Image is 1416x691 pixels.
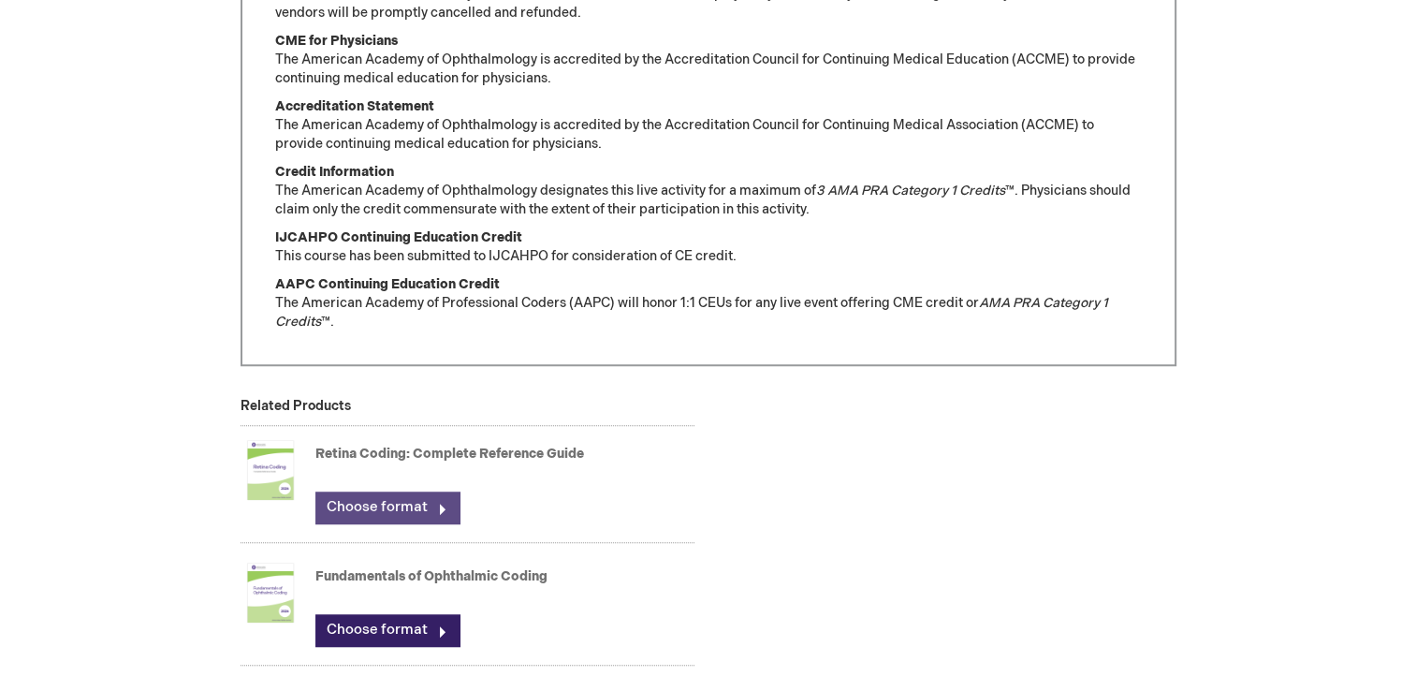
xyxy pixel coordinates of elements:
[241,555,300,630] img: Fundamentals of Ophthalmic Coding
[275,275,1142,331] p: The American Academy of Professional Coders (AAPC) will honor 1:1 CEUs for any live event offerin...
[315,568,547,584] a: Fundamentals of Ophthalmic Coding
[275,97,1142,154] p: The American Academy of Ophthalmology is accredited by the Accreditation Council for Continuing M...
[275,295,1108,330] em: AMA PRA Category 1 Credits
[275,164,394,180] strong: Credit Information
[816,183,1005,198] em: 3 AMA PRA Category 1 Credits
[275,98,434,114] strong: Accreditation Statement
[275,229,522,245] strong: IJCAHPO Continuing Education Credit
[275,32,1142,88] p: The American Academy of Ophthalmology is accredited by the Accreditation Council for Continuing M...
[275,276,500,292] strong: AAPC Continuing Education Credit
[275,228,1142,266] p: This course has been submitted to IJCAHPO for consideration of CE credit.
[315,492,460,523] a: Choose format
[275,33,398,49] strong: CME for Physicians
[241,433,300,507] img: Retina Coding: Complete Reference Guide
[315,614,460,646] a: Choose format
[315,446,584,462] a: Retina Coding: Complete Reference Guide
[241,398,351,414] strong: Related Products
[275,163,1142,219] p: The American Academy of Ophthalmology designates this live activity for a maximum of ™. Physician...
